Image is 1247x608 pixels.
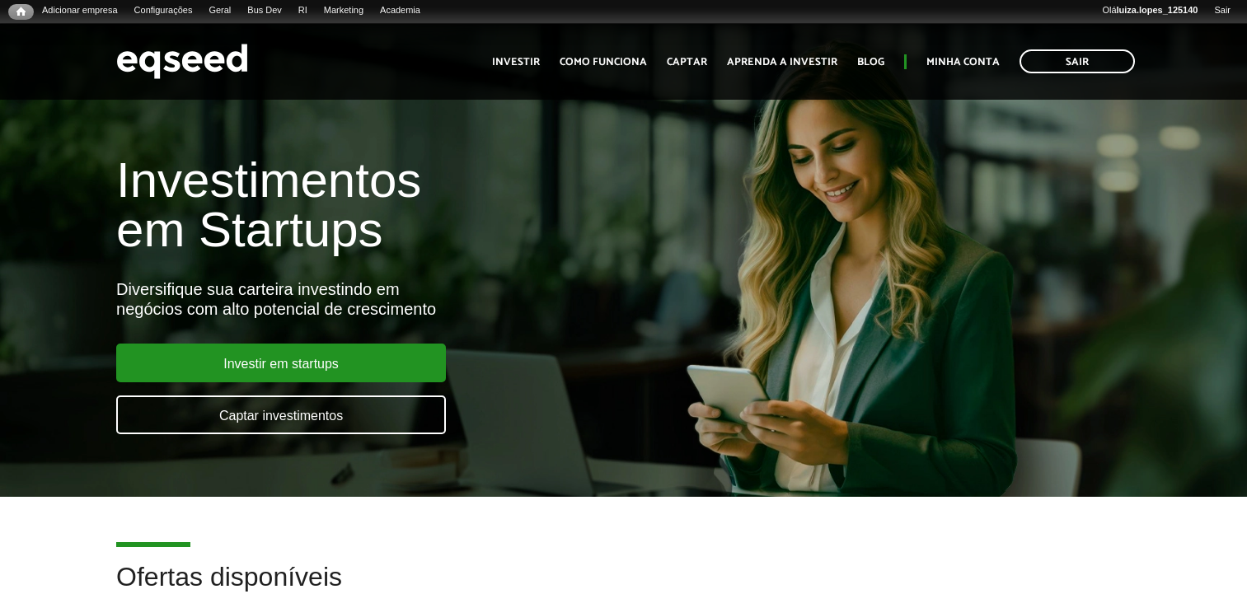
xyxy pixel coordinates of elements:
[1094,4,1206,17] a: Oláluiza.lopes_125140
[290,4,316,17] a: RI
[372,4,429,17] a: Academia
[116,156,715,255] h1: Investimentos em Startups
[667,57,707,68] a: Captar
[1020,49,1135,73] a: Sair
[727,57,837,68] a: Aprenda a investir
[126,4,201,17] a: Configurações
[116,40,248,83] img: EqSeed
[560,57,647,68] a: Como funciona
[116,395,446,434] a: Captar investimentos
[857,57,884,68] a: Blog
[239,4,290,17] a: Bus Dev
[1117,5,1198,15] strong: luiza.lopes_125140
[116,344,446,382] a: Investir em startups
[1206,4,1239,17] a: Sair
[34,4,126,17] a: Adicionar empresa
[8,4,34,20] a: Início
[116,279,715,319] div: Diversifique sua carteira investindo em negócios com alto potencial de crescimento
[16,6,26,17] span: Início
[316,4,372,17] a: Marketing
[926,57,1000,68] a: Minha conta
[492,57,540,68] a: Investir
[200,4,239,17] a: Geral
